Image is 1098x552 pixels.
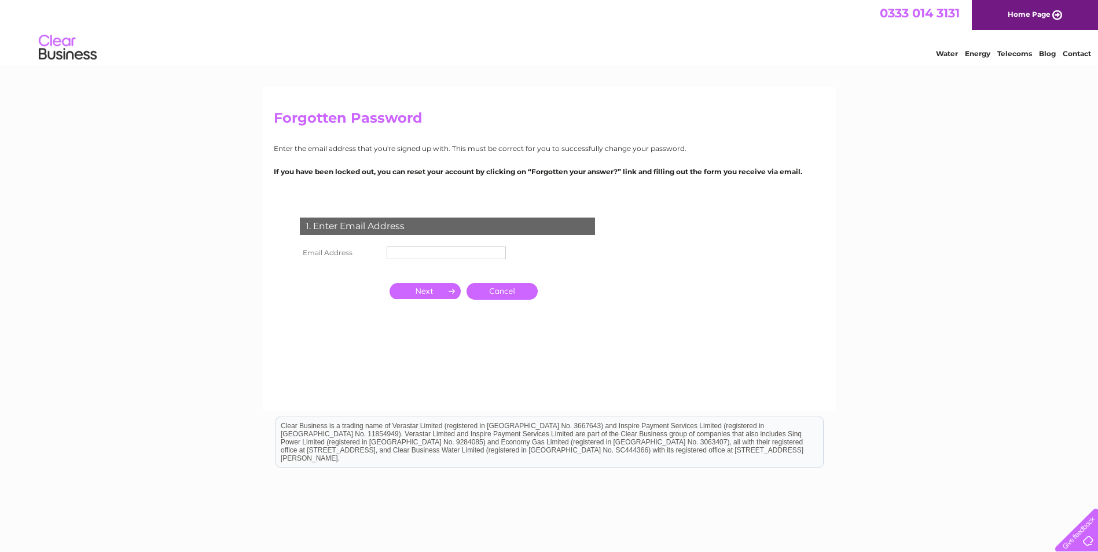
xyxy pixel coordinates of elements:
a: Cancel [467,283,538,300]
th: Email Address [297,244,384,262]
div: Clear Business is a trading name of Verastar Limited (registered in [GEOGRAPHIC_DATA] No. 3667643... [276,6,823,56]
a: 0333 014 3131 [880,6,960,20]
p: Enter the email address that you're signed up with. This must be correct for you to successfully ... [274,143,825,154]
a: Water [936,49,958,58]
a: Contact [1063,49,1091,58]
h2: Forgotten Password [274,110,825,132]
a: Blog [1039,49,1056,58]
div: 1. Enter Email Address [300,218,595,235]
a: Telecoms [997,49,1032,58]
a: Energy [965,49,990,58]
p: If you have been locked out, you can reset your account by clicking on “Forgotten your answer?” l... [274,166,825,177]
img: logo.png [38,30,97,65]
